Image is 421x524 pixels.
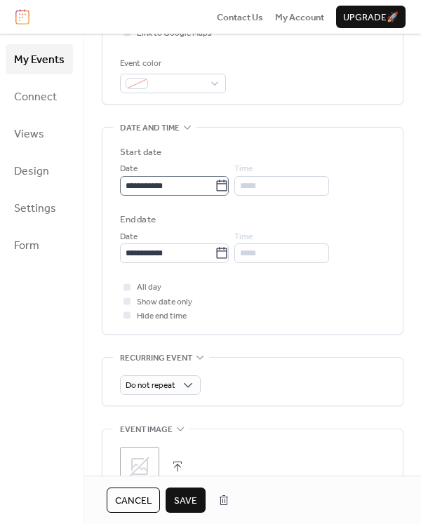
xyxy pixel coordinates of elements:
span: Save [174,494,197,508]
button: Upgrade🚀 [336,6,406,28]
a: Design [6,156,73,186]
a: My Account [275,10,324,24]
span: Views [14,123,44,145]
span: Date [120,162,138,176]
span: Recurring event [120,351,192,365]
span: My Events [14,49,65,71]
a: Connect [6,81,73,112]
span: Upgrade 🚀 [343,11,399,25]
img: logo [15,9,29,25]
button: Cancel [107,488,160,513]
span: Date [120,230,138,244]
span: Time [234,230,253,244]
a: Contact Us [217,10,263,24]
span: Cancel [115,494,152,508]
span: Time [234,162,253,176]
span: Design [14,161,49,182]
span: Connect [14,86,57,108]
span: Date and time [120,121,180,135]
span: My Account [275,11,324,25]
div: ; [120,447,159,486]
a: Form [6,230,73,260]
span: Do not repeat [126,377,175,394]
a: My Events [6,44,73,74]
span: Event image [120,423,173,437]
button: Save [166,488,206,513]
span: All day [137,281,161,295]
div: Event color [120,57,223,71]
span: Link to Google Maps [137,27,212,41]
div: Start date [120,145,161,159]
span: Form [14,235,39,257]
span: Show date only [137,295,192,309]
a: Settings [6,193,73,223]
div: End date [120,213,156,227]
span: Contact Us [217,11,263,25]
a: Views [6,119,73,149]
span: Settings [14,198,56,220]
span: Hide end time [137,309,187,323]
